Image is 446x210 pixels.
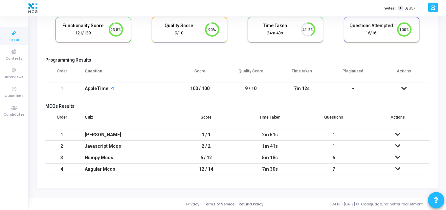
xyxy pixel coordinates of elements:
[302,163,366,175] td: 7
[245,152,295,163] div: 5m 18s
[302,141,366,152] td: 1
[174,163,238,175] td: 12 / 14
[327,65,379,83] th: Plagiarized
[45,104,430,109] h5: MCQs Results
[78,111,174,129] th: Quiz
[302,152,366,163] td: 6
[61,30,105,36] div: 121/129
[204,201,234,207] a: Terms of Service
[4,112,25,118] span: Candidates
[5,75,23,80] span: Interviews
[174,111,238,129] th: Score
[174,65,226,83] th: Score
[302,129,366,141] td: 1
[239,201,263,207] a: Refund Policy
[404,6,415,11] span: 0/857
[157,30,201,36] div: 9/10
[379,65,430,83] th: Actions
[186,201,199,207] a: Privacy
[45,129,78,141] td: 1
[27,2,39,15] img: logo
[277,65,328,83] th: Time taken
[174,141,238,152] td: 2 / 2
[45,163,78,175] td: 4
[45,111,78,129] th: Order
[45,65,78,83] th: Order
[352,86,354,91] span: -
[45,83,78,94] td: 1
[245,141,295,152] div: 1m 41s
[349,30,393,36] div: 16/16
[5,93,23,99] span: Questions
[157,23,201,29] h5: Quality Score
[225,83,277,94] td: 9 / 10
[78,65,174,83] th: Question
[349,23,393,29] h5: Questions Attempted
[238,111,302,129] th: Time Taken
[85,152,168,163] div: Numpy Mcqs
[263,201,438,207] div: [DATE]-[DATE] © Codejudge, for better recruitment.
[61,23,105,29] h5: Functionality Score
[253,30,297,36] div: 24m 43s
[6,56,22,62] span: Contests
[383,6,396,11] label: Invites:
[85,164,168,175] div: Angular Mcqs
[85,83,108,94] div: AppleTime
[302,111,366,129] th: Questions
[45,141,78,152] td: 2
[245,129,295,140] div: 2m 51s
[85,129,168,140] div: [PERSON_NAME]
[398,6,403,11] span: T
[174,129,238,141] td: 1 / 1
[45,152,78,163] td: 3
[85,141,168,152] div: Javascript Mcqs
[109,87,114,91] mat-icon: open_in_new
[245,164,295,175] div: 7m 30s
[253,23,297,29] h5: Time Taken
[9,37,19,43] span: Tests
[174,152,238,163] td: 6 / 12
[45,57,430,63] h5: Programming Results
[174,83,226,94] td: 100 / 100
[366,111,430,129] th: Actions
[277,83,328,94] td: 7m 12s
[225,65,277,83] th: Quality Score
